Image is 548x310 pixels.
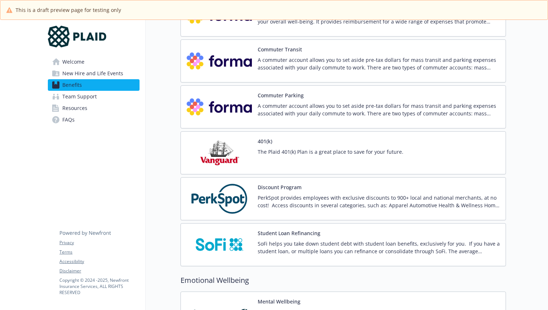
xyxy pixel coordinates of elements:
[187,92,252,122] img: Forma, Inc. carrier logo
[62,56,84,68] span: Welcome
[258,229,320,237] button: Student Loan Refinancing
[59,268,139,274] a: Disclaimer
[62,114,75,126] span: FAQs
[258,240,500,255] p: SoFi helps you take down student debt with student loan benefits, exclusively for you. If you hav...
[258,102,500,117] p: A commuter account allows you to set aside pre-tax dollars for mass transit and parking expenses ...
[187,229,252,260] img: SoFi carrier logo
[62,79,82,91] span: Benefits
[59,249,139,255] a: Terms
[62,102,87,114] span: Resources
[62,91,97,102] span: Team Support
[48,102,140,114] a: Resources
[258,92,304,99] button: Commuter Parking
[258,56,500,71] p: A commuter account allows you to set aside pre-tax dollars for mass transit and parking expenses ...
[258,46,302,53] button: Commuter Transit
[59,277,139,296] p: Copyright © 2024 - 2025 , Newfront Insurance Services, ALL RIGHTS RESERVED
[258,148,403,156] p: The Plaid 401(k) Plan is a great place to save for your future.
[187,137,252,168] img: Vanguard carrier logo
[258,194,500,209] p: PerkSpot provides employees with exclusive discounts to 900+ local and national merchants, at no ...
[187,183,252,214] img: PerkSpot carrier logo
[187,46,252,76] img: Forma, Inc. carrier logo
[48,56,140,68] a: Welcome
[258,298,300,305] button: Mental Wellbeing
[258,137,272,145] button: 401(k)
[180,275,506,286] h2: Emotional Wellbeing
[48,68,140,79] a: New Hire and Life Events
[258,183,302,191] button: Discount Program
[62,68,123,79] span: New Hire and Life Events
[59,258,139,265] a: Accessibility
[48,79,140,91] a: Benefits
[48,114,140,126] a: FAQs
[59,239,139,246] a: Privacy
[16,6,121,14] span: This is a draft preview page for testing only
[48,91,140,102] a: Team Support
